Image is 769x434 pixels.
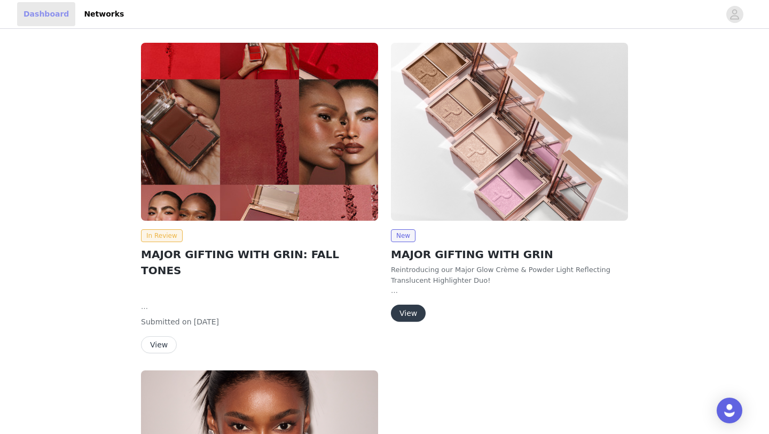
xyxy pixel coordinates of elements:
span: New [391,229,415,242]
span: Submitted on [141,317,192,326]
h2: MAJOR GIFTING WITH GRIN: FALL TONES [141,246,378,278]
div: avatar [729,6,740,23]
h2: MAJOR GIFTING WITH GRIN [391,246,628,262]
span: In Review [141,229,183,242]
span: [DATE] [194,317,219,326]
button: View [391,305,426,322]
div: Open Intercom Messenger [717,398,742,423]
a: Networks [77,2,130,26]
a: View [141,341,177,349]
img: Patrick Ta Beauty [391,43,628,221]
button: View [141,336,177,353]
a: Dashboard [17,2,75,26]
a: View [391,309,426,317]
p: Reintroducing our Major Glow Crème & Powder Light Reflecting Translucent Highlighter Duo! [391,265,628,285]
img: Patrick Ta Beauty [141,43,378,221]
